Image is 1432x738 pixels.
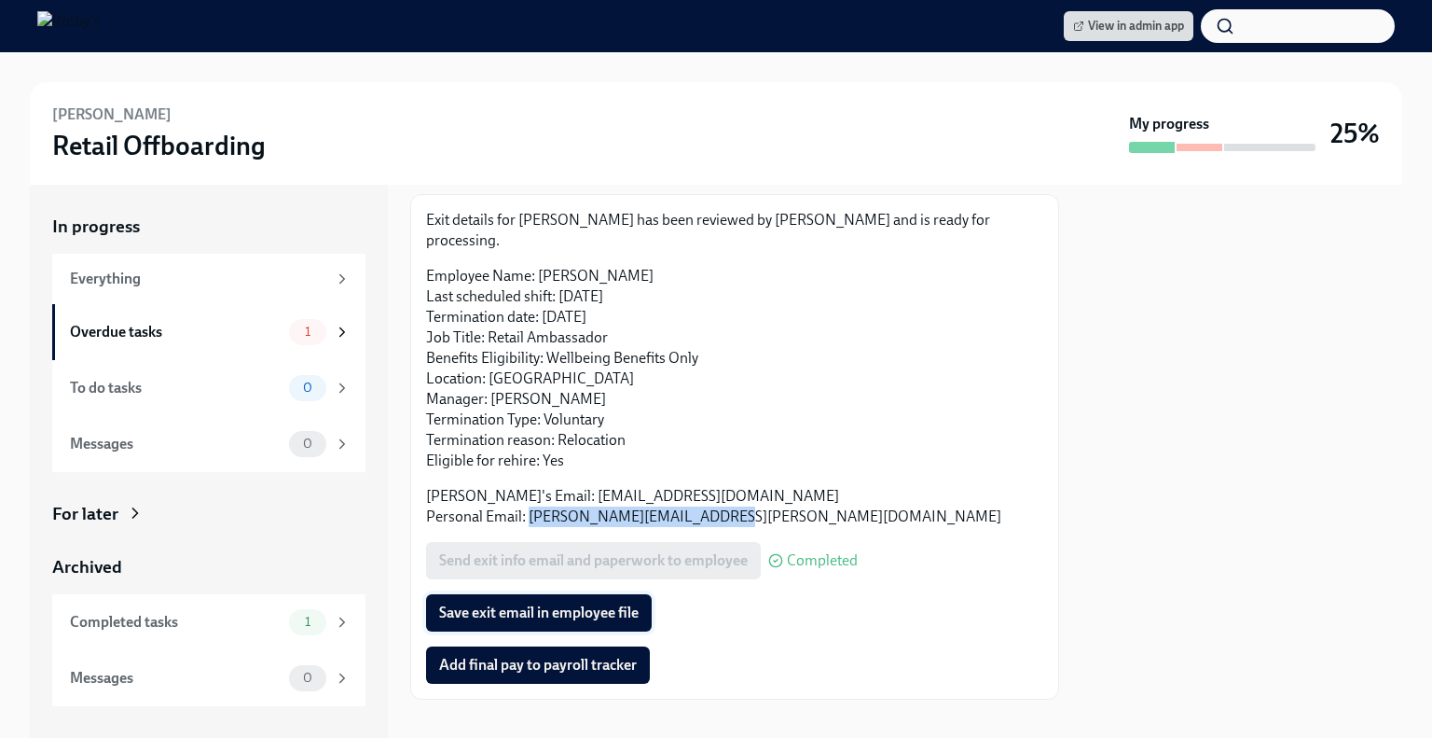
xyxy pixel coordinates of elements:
div: Messages [70,434,282,454]
a: For later [52,502,365,526]
div: Everything [70,269,326,289]
button: Add final pay to payroll tracker [426,647,650,684]
strong: My progress [1129,114,1209,134]
img: Rothy's [37,11,100,41]
a: To do tasks0 [52,360,365,416]
span: Add final pay to payroll tracker [439,656,637,675]
span: 0 [292,671,324,685]
p: [PERSON_NAME]'s Email: [EMAIL_ADDRESS][DOMAIN_NAME] Personal Email: [PERSON_NAME][EMAIL_ADDRESS][... [426,486,1043,527]
h3: 25% [1330,117,1380,150]
h3: Retail Offboarding [52,129,266,162]
div: Messages [70,668,282,689]
p: Exit details for [PERSON_NAME] has been reviewed by [PERSON_NAME] and is ready for processing. [426,210,1043,251]
p: Employee Name: [PERSON_NAME] Last scheduled shift: [DATE] Termination date: [DATE] Job Title: Ret... [426,266,1043,471]
a: Everything [52,254,365,304]
div: Completed tasks [70,612,282,633]
a: Overdue tasks1 [52,304,365,360]
h6: [PERSON_NAME] [52,104,172,125]
a: Completed tasks1 [52,594,365,650]
span: 0 [292,381,324,395]
span: 1 [294,615,322,629]
a: Messages0 [52,416,365,472]
button: Save exit email in employee file [426,594,652,632]
span: 1 [294,325,322,339]
a: Messages0 [52,650,365,706]
a: Archived [52,555,365,579]
span: Save exit email in employee file [439,604,639,622]
span: 0 [292,437,324,451]
a: View in admin app [1064,11,1193,41]
span: View in admin app [1073,17,1184,35]
div: To do tasks [70,378,282,398]
div: For later [52,502,118,526]
a: In progress [52,215,365,239]
span: Completed [787,553,858,568]
div: Overdue tasks [70,322,282,342]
